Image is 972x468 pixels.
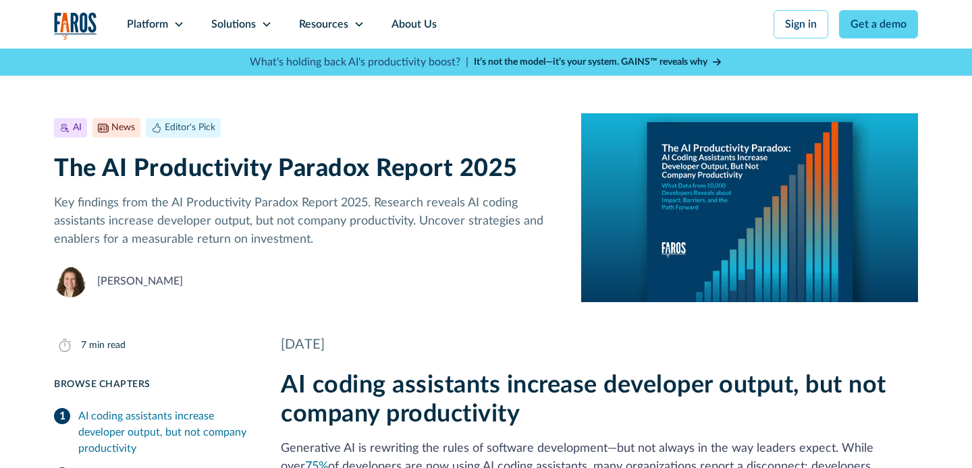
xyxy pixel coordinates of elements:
[111,121,135,135] div: News
[78,408,248,457] div: AI coding assistants increase developer output, but not company productivity
[54,403,248,462] a: AI coding assistants increase developer output, but not company productivity
[73,121,82,135] div: AI
[54,12,97,40] img: Logo of the analytics and reporting company Faros.
[581,113,918,302] img: A report cover on a blue background. The cover reads:The AI Productivity Paradox: AI Coding Assis...
[89,339,126,353] div: min read
[474,55,722,69] a: It’s not the model—it’s your system. GAINS™ reveals why
[54,12,97,40] a: home
[127,16,168,32] div: Platform
[474,57,707,67] strong: It’s not the model—it’s your system. GAINS™ reveals why
[839,10,918,38] a: Get a demo
[81,339,86,353] div: 7
[54,378,248,392] div: Browse Chapters
[299,16,348,32] div: Resources
[774,10,828,38] a: Sign in
[54,154,560,183] h1: The AI Productivity Paradox Report 2025
[97,273,183,289] div: [PERSON_NAME]
[54,194,560,249] p: Key findings from the AI Productivity Paradox Report 2025. Research reveals AI coding assistants ...
[54,265,86,297] img: Neely Dunlap
[165,121,215,135] div: Editor's Pick
[281,334,918,355] div: [DATE]
[281,371,918,429] h2: AI coding assistants increase developer output, but not company productivity
[250,54,468,70] p: What's holding back AI's productivity boost? |
[211,16,256,32] div: Solutions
